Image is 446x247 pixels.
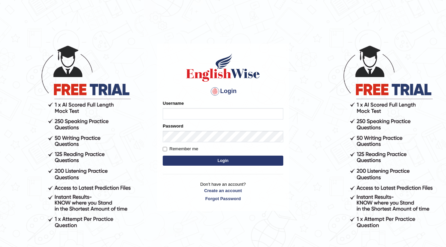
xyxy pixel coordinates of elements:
p: Don't have an account? [163,181,283,202]
a: Forgot Password [163,195,283,202]
input: Remember me [163,147,167,151]
label: Remember me [163,146,198,152]
img: Logo of English Wise sign in for intelligent practice with AI [185,53,261,83]
label: Password [163,123,183,129]
h4: Login [163,86,283,97]
button: Login [163,156,283,166]
a: Create an account [163,187,283,194]
label: Username [163,100,184,106]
